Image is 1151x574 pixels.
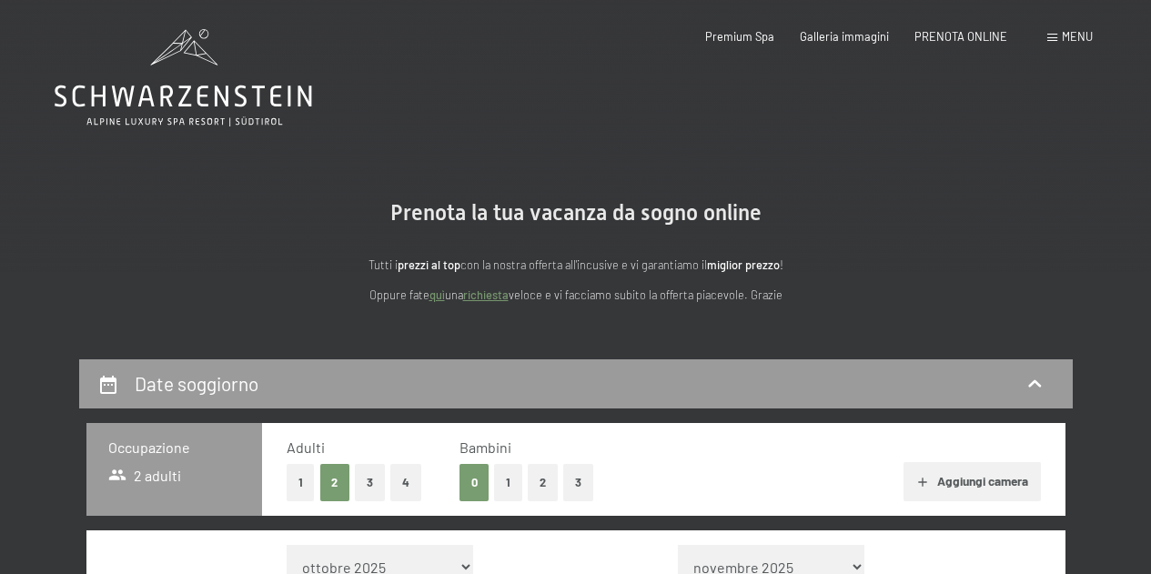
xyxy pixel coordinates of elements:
strong: prezzi al top [398,257,460,272]
span: 2 adulti [108,466,182,486]
button: 3 [563,464,593,501]
p: Oppure fate una veloce e vi facciamo subito la offerta piacevole. Grazie [212,286,940,304]
button: 2 [528,464,558,501]
a: Premium Spa [705,29,774,44]
p: Tutti i con la nostra offerta all'incusive e vi garantiamo il ! [212,256,940,274]
h3: Occupazione [108,438,241,458]
a: richiesta [463,287,509,302]
h2: Date soggiorno [135,372,258,395]
button: 0 [459,464,490,501]
button: 1 [287,464,315,501]
span: Prenota la tua vacanza da sogno online [390,200,762,226]
a: quì [429,287,445,302]
span: Bambini [459,438,511,456]
button: 4 [390,464,421,501]
button: 1 [494,464,522,501]
span: Adulti [287,438,325,456]
button: Aggiungi camera [904,462,1041,502]
span: Menu [1062,29,1093,44]
a: Galleria immagini [800,29,889,44]
button: 3 [355,464,385,501]
button: 2 [320,464,350,501]
a: PRENOTA ONLINE [914,29,1007,44]
strong: miglior prezzo [707,257,780,272]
